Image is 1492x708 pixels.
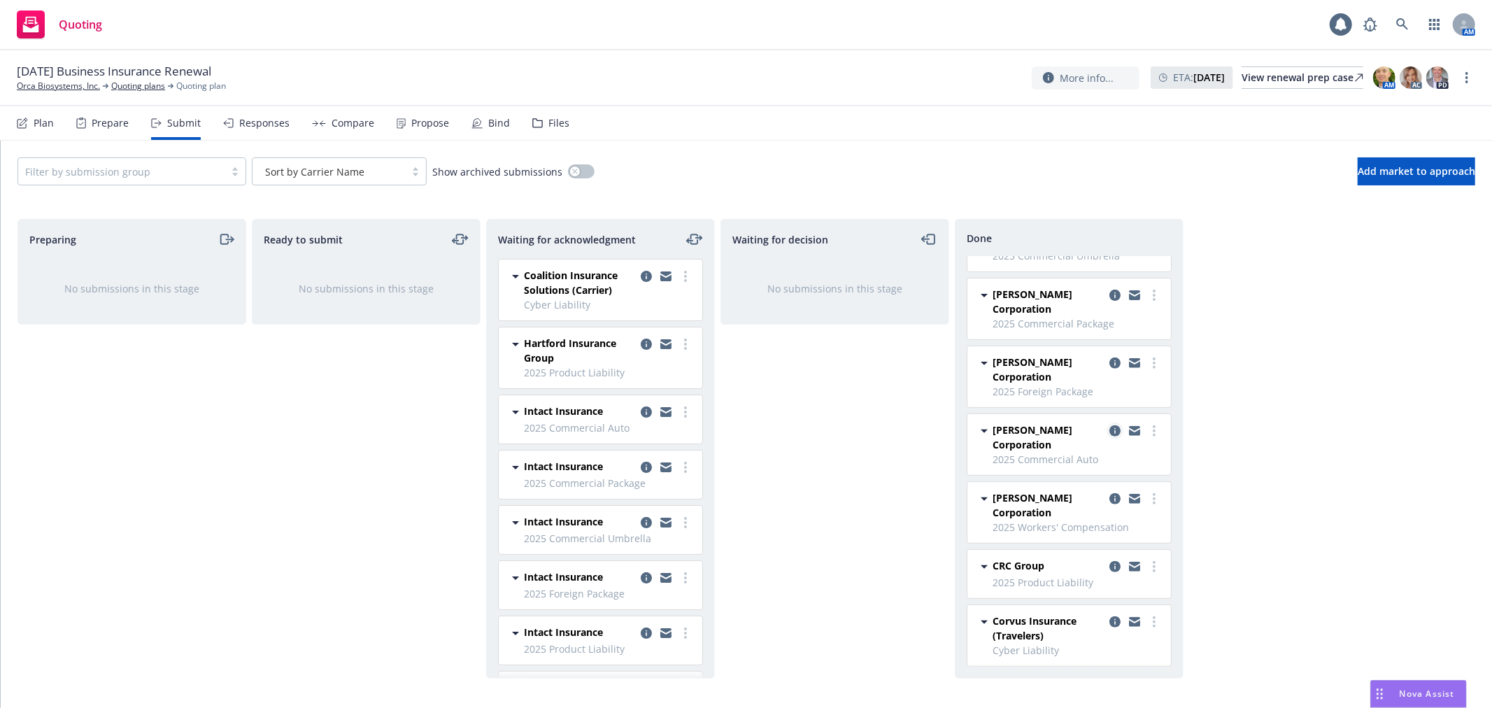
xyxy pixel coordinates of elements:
[658,569,674,586] a: copy logging email
[993,423,1104,452] span: [PERSON_NAME] Corporation
[993,575,1163,590] span: 2025 Product Liability
[1146,614,1163,630] a: more
[1126,355,1143,371] a: copy logging email
[1146,287,1163,304] a: more
[524,569,603,584] span: Intact Insurance
[1400,688,1455,700] span: Nova Assist
[1242,66,1363,89] a: View renewal prep case
[658,625,674,642] a: copy logging email
[658,514,674,531] a: copy logging email
[658,336,674,353] a: copy logging email
[524,586,694,601] span: 2025 Foreign Package
[111,80,165,92] a: Quoting plans
[1107,490,1123,507] a: copy logging email
[993,614,1104,643] span: Corvus Insurance (Travelers)
[524,531,694,546] span: 2025 Commercial Umbrella
[638,459,655,476] a: copy logging email
[677,404,694,420] a: more
[1107,558,1123,575] a: copy logging email
[17,80,100,92] a: Orca Biosystems, Inc.
[1371,681,1388,707] div: Drag to move
[1421,10,1449,38] a: Switch app
[1107,614,1123,630] a: copy logging email
[1370,680,1467,708] button: Nova Assist
[677,569,694,586] a: more
[638,569,655,586] a: copy logging email
[677,514,694,531] a: more
[638,404,655,420] a: copy logging email
[524,268,635,297] span: Coalition Insurance Solutions (Carrier)
[524,336,635,365] span: Hartford Insurance Group
[1146,355,1163,371] a: more
[732,232,828,247] span: Waiting for decision
[524,404,603,418] span: Intact Insurance
[1146,490,1163,507] a: more
[1126,287,1143,304] a: copy logging email
[1126,558,1143,575] a: copy logging email
[524,297,694,312] span: Cyber Liability
[967,231,992,246] span: Done
[1146,423,1163,439] a: more
[638,514,655,531] a: copy logging email
[524,476,694,490] span: 2025 Commercial Package
[1356,10,1384,38] a: Report a Bug
[332,118,374,129] div: Compare
[1193,71,1225,84] strong: [DATE]
[921,231,937,248] a: moveLeft
[260,164,398,179] span: Sort by Carrier Name
[658,459,674,476] a: copy logging email
[524,642,694,656] span: 2025 Product Liability
[275,281,457,296] div: No submissions in this stage
[1400,66,1422,89] img: photo
[677,268,694,285] a: more
[993,384,1163,399] span: 2025 Foreign Package
[11,5,108,44] a: Quoting
[744,281,926,296] div: No submissions in this stage
[993,287,1104,316] span: [PERSON_NAME] Corporation
[34,118,54,129] div: Plan
[239,118,290,129] div: Responses
[92,118,129,129] div: Prepare
[59,19,102,30] span: Quoting
[1107,423,1123,439] a: copy logging email
[498,232,636,247] span: Waiting for acknowledgment
[524,514,603,529] span: Intact Insurance
[524,420,694,435] span: 2025 Commercial Auto
[488,118,510,129] div: Bind
[658,268,674,285] a: copy logging email
[677,336,694,353] a: more
[29,232,76,247] span: Preparing
[1126,614,1143,630] a: copy logging email
[265,164,364,179] span: Sort by Carrier Name
[452,231,469,248] a: moveLeftRight
[1173,70,1225,85] span: ETA :
[1373,66,1395,89] img: photo
[218,231,234,248] a: moveRight
[1126,490,1143,507] a: copy logging email
[993,558,1044,573] span: CRC Group
[677,459,694,476] a: more
[677,625,694,642] a: more
[548,118,569,129] div: Files
[638,336,655,353] a: copy logging email
[1358,164,1475,178] span: Add market to approach
[524,459,603,474] span: Intact Insurance
[993,490,1104,520] span: [PERSON_NAME] Corporation
[432,164,562,179] span: Show archived submissions
[17,63,211,80] span: [DATE] Business Insurance Renewal
[1146,558,1163,575] a: more
[1242,67,1363,88] div: View renewal prep case
[658,404,674,420] a: copy logging email
[993,316,1163,331] span: 2025 Commercial Package
[638,268,655,285] a: copy logging email
[176,80,226,92] span: Quoting plan
[1107,287,1123,304] a: copy logging email
[1388,10,1416,38] a: Search
[1458,69,1475,86] a: more
[411,118,449,129] div: Propose
[1426,66,1449,89] img: photo
[1126,423,1143,439] a: copy logging email
[1060,71,1114,85] span: More info...
[524,625,603,639] span: Intact Insurance
[167,118,201,129] div: Submit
